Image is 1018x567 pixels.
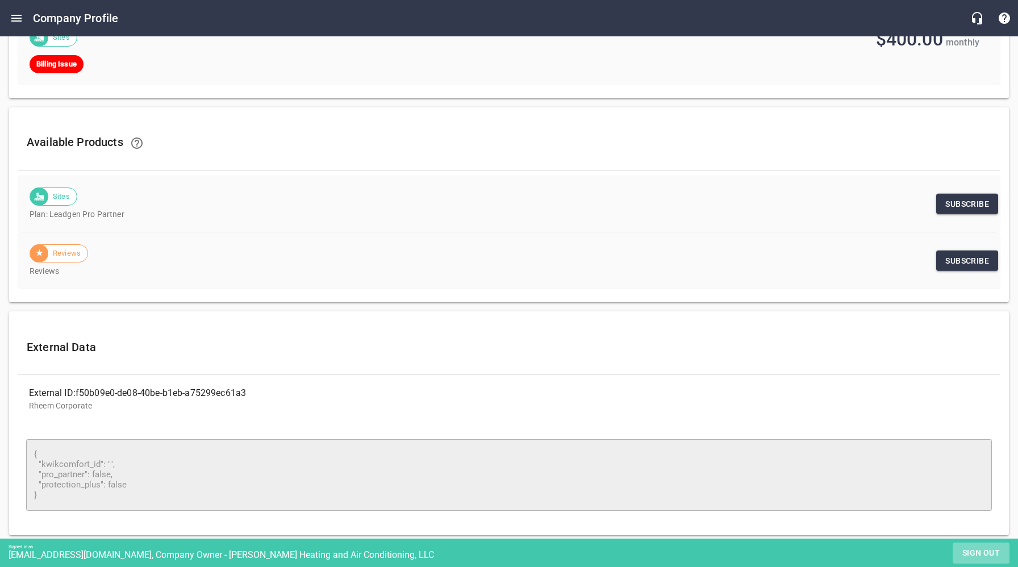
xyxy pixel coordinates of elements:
div: Reviews [30,244,88,262]
div: External ID: f50b09e0-de08-40be-b1eb-a75299ec61a3 [29,386,509,400]
span: Subscribe [945,197,989,211]
span: Reviews [46,248,87,259]
div: Sites [30,187,77,206]
p: Plan: Leadgen Pro Partner [30,209,979,220]
textarea: { "kwikcomfort_id": "", "pro_partner": false, "protection_plus": false } [34,449,984,500]
button: Open drawer [3,5,30,32]
span: Sites [46,191,77,202]
span: Billing Issue [30,59,84,70]
span: Sites [46,32,77,43]
div: Signed in as [9,544,1018,549]
span: $400.00 [876,28,943,50]
p: Reviews [30,265,979,277]
span: Subscribe [945,254,989,268]
div: [EMAIL_ADDRESS][DOMAIN_NAME], Company Owner - [PERSON_NAME] Heating and Air Conditioning, LLC [9,549,1018,560]
a: Subscribe [936,251,998,272]
button: Live Chat [963,5,991,32]
p: Rheem Corporate [29,400,989,412]
a: Learn how to upgrade and downgrade your Products [123,130,151,157]
button: Sign out [953,543,1009,564]
span: monthly [946,37,979,48]
h6: Available Products [27,130,991,157]
h6: Company Profile [33,9,118,27]
div: Sites [30,28,77,47]
button: Support Portal [991,5,1018,32]
a: Subscribe [936,194,998,215]
span: Sign out [957,546,1005,560]
h6: External Data [27,338,991,356]
a: Billing Issue [30,55,84,73]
